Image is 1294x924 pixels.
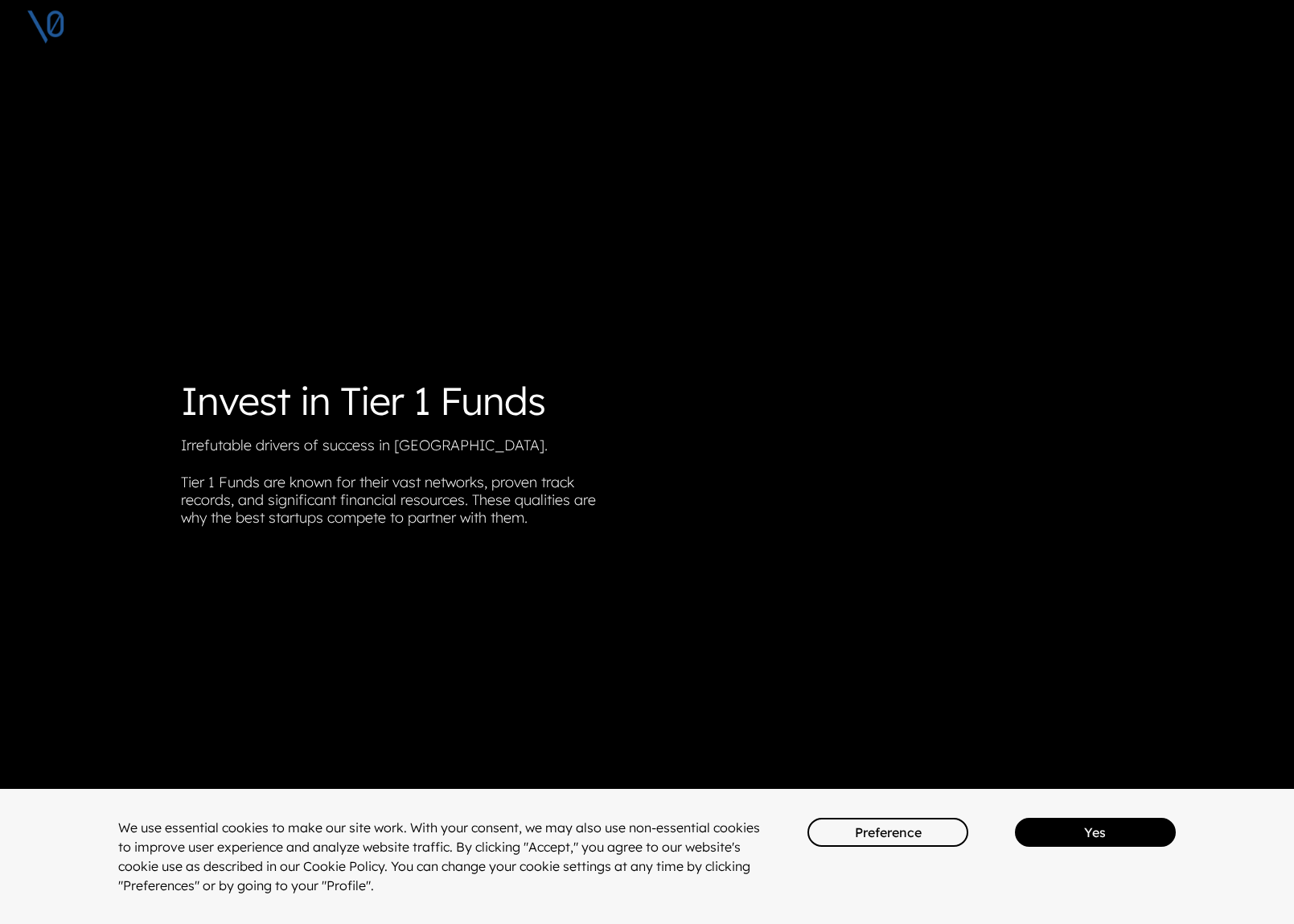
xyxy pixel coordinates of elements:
div: We use essential cookies to make our site work. With your consent, we may also use non-essential ... [118,818,762,895]
h1: Invest in Tier 1 Funds [181,378,635,425]
img: V0 logo [26,6,66,47]
button: Yes [1015,818,1176,847]
p: Irrefutable drivers of success in [GEOGRAPHIC_DATA]. [181,437,635,461]
button: Preference [807,818,968,847]
p: Tier 1 Funds are known for their vast networks, proven track records, and significant financial r... [181,474,635,533]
